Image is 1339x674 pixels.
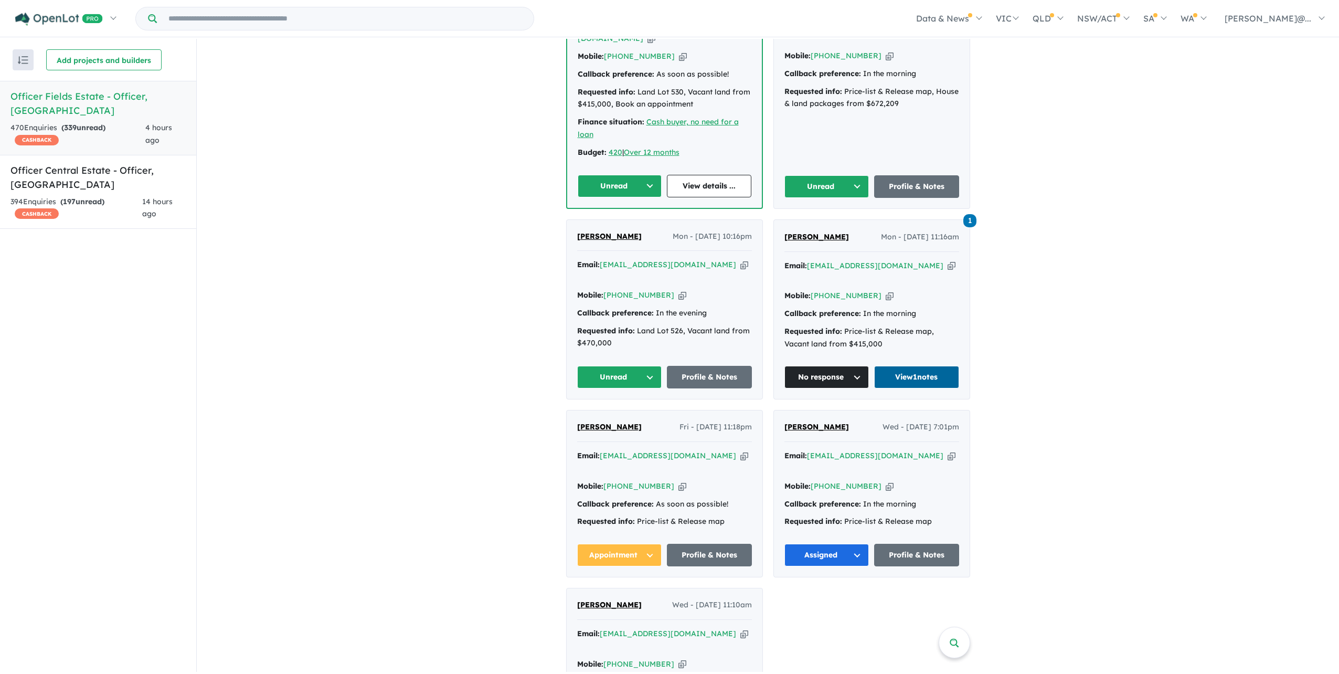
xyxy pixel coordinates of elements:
a: 1 [963,213,976,227]
a: Profile & Notes [667,544,752,566]
button: Copy [886,290,894,301]
a: [PERSON_NAME] [784,421,849,434]
a: Profile & Notes [874,544,959,566]
span: Mon - [DATE] 11:16am [881,231,959,244]
strong: Callback preference: [784,499,861,509]
div: 470 Enquir ies [10,122,145,147]
strong: ( unread) [60,197,104,206]
a: [EMAIL_ADDRESS][DOMAIN_NAME] [807,451,943,460]
div: 394 Enquir ies [10,196,142,221]
strong: Callback preference: [784,309,861,318]
a: [PERSON_NAME] [577,599,642,612]
button: Copy [647,33,655,44]
strong: Callback preference: [577,499,654,509]
strong: Requested info: [784,327,842,336]
a: [PHONE_NUMBER] [811,291,881,300]
strong: Mobile: [577,481,603,491]
a: Over 12 months [624,148,679,157]
a: [PERSON_NAME] [577,230,642,243]
button: Add projects and builders [46,49,162,70]
div: Price-list & Release map, House & land packages from $672,209 [784,86,959,111]
button: Copy [886,50,894,61]
a: View details ... [667,175,751,197]
span: Fri - [DATE] 11:18pm [679,421,752,434]
a: Profile & Notes [874,175,959,198]
button: No response [784,366,869,388]
span: 14 hours ago [142,197,173,219]
span: CASHBACK [15,135,59,145]
a: [PHONE_NUMBER] [603,659,674,669]
strong: Requested info: [784,87,842,96]
div: Price-list & Release map, Vacant land from $415,000 [784,325,959,351]
span: Wed - [DATE] 7:01pm [883,421,959,434]
a: [PHONE_NUMBER] [811,51,881,60]
div: In the morning [784,308,959,320]
a: [PHONE_NUMBER] [604,51,675,61]
span: Mon - [DATE] 10:16pm [673,230,752,243]
span: 1 [963,214,976,227]
a: [EMAIL_ADDRESS][DOMAIN_NAME] [600,629,736,638]
span: [PERSON_NAME] [577,231,642,241]
input: Try estate name, suburb, builder or developer [159,7,532,30]
strong: Mobile: [577,290,603,300]
a: 420 [609,148,622,157]
div: As soon as possible! [577,498,752,511]
strong: Budget: [578,148,607,157]
div: As soon as possible! [578,68,751,81]
a: [PERSON_NAME] [784,231,849,244]
strong: Callback preference: [577,308,654,318]
strong: Mobile: [784,51,811,60]
div: In the evening [577,307,752,320]
a: Profile & Notes [667,366,752,388]
div: Land Lot 526, Vacant land from $470,000 [577,325,752,350]
span: 339 [64,123,77,132]
div: In the morning [784,498,959,511]
span: 197 [63,197,76,206]
img: sort.svg [18,56,28,64]
span: [PERSON_NAME]@... [1225,13,1311,24]
button: Copy [948,450,955,461]
button: Copy [679,51,687,62]
div: Land Lot 530, Vacant land from $415,000, Book an appointment [578,86,751,111]
strong: Requested info: [578,87,635,97]
strong: Mobile: [577,659,603,669]
button: Unread [578,175,662,197]
span: [PERSON_NAME] [784,232,849,241]
button: Copy [740,450,748,461]
a: [PHONE_NUMBER] [811,481,881,491]
strong: Email: [784,261,807,270]
a: [EMAIL_ADDRESS][DOMAIN_NAME] [600,451,736,460]
span: CASHBACK [15,208,59,219]
div: In the morning [784,68,959,80]
a: [EMAIL_ADDRESS][DOMAIN_NAME] [600,260,736,269]
strong: Finance situation: [578,117,644,127]
strong: Requested info: [784,517,842,526]
button: Copy [948,260,955,271]
span: Wed - [DATE] 11:10am [672,599,752,612]
strong: Callback preference: [578,69,654,79]
button: Copy [678,659,686,670]
button: Copy [740,628,748,639]
span: 4 hours ago [145,123,172,145]
a: [EMAIL_ADDRESS][DOMAIN_NAME] [807,261,943,270]
span: [PERSON_NAME] [577,422,642,431]
strong: Requested info: [577,326,635,335]
strong: Email: [784,451,807,460]
strong: Email: [577,451,600,460]
img: Openlot PRO Logo White [15,13,103,26]
div: | [578,146,751,159]
button: Assigned [784,544,869,566]
a: [PERSON_NAME] [577,421,642,434]
button: Unread [577,366,662,388]
button: Copy [678,481,686,492]
strong: Requested info: [577,517,635,526]
strong: Mobile: [578,51,604,61]
strong: Mobile: [784,291,811,300]
a: View1notes [874,366,959,388]
a: [PHONE_NUMBER] [603,290,674,300]
div: Price-list & Release map [784,515,959,528]
button: Copy [886,481,894,492]
h5: Officer Central Estate - Officer , [GEOGRAPHIC_DATA] [10,163,186,192]
strong: Mobile: [784,481,811,491]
